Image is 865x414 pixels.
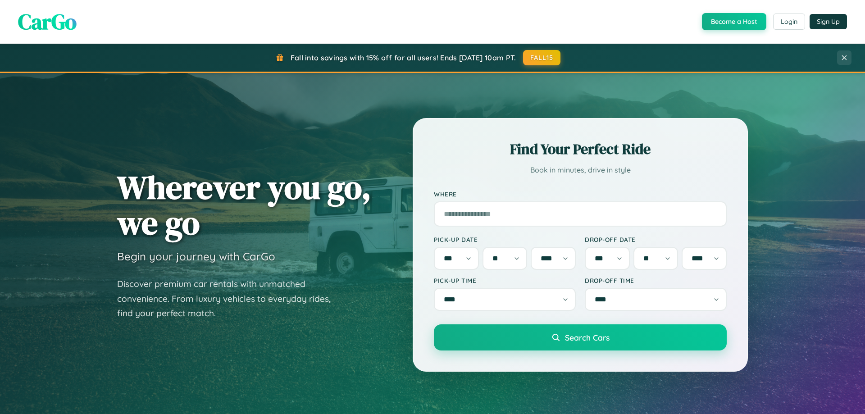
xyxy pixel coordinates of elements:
label: Pick-up Time [434,277,576,284]
p: Discover premium car rentals with unmatched convenience. From luxury vehicles to everyday rides, ... [117,277,342,321]
button: Become a Host [702,13,766,30]
label: Drop-off Date [585,236,727,243]
span: CarGo [18,7,77,36]
button: Login [773,14,805,30]
button: Search Cars [434,324,727,350]
span: Search Cars [565,332,610,342]
label: Where [434,190,727,198]
label: Drop-off Time [585,277,727,284]
h2: Find Your Perfect Ride [434,139,727,159]
button: Sign Up [810,14,847,29]
h1: Wherever you go, we go [117,169,371,241]
button: FALL15 [523,50,561,65]
h3: Begin your journey with CarGo [117,250,275,263]
span: Fall into savings with 15% off for all users! Ends [DATE] 10am PT. [291,53,516,62]
label: Pick-up Date [434,236,576,243]
p: Book in minutes, drive in style [434,164,727,177]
